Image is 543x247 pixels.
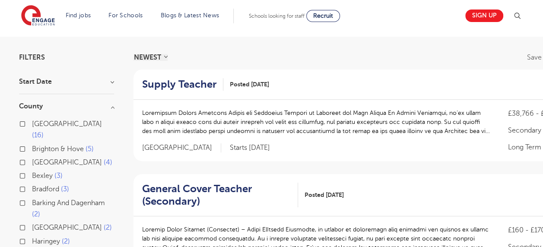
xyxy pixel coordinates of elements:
[313,13,333,19] span: Recruit
[32,120,38,126] input: [GEOGRAPHIC_DATA] 16
[32,210,40,218] span: 2
[306,10,340,22] a: Recruit
[161,12,219,19] a: Blogs & Latest News
[142,183,291,208] h2: General Cover Teacher (Secondary)
[249,13,305,19] span: Schools looking for staff
[32,145,84,153] span: Brighton & Hove
[104,158,112,166] span: 4
[142,143,221,152] span: [GEOGRAPHIC_DATA]
[86,145,94,153] span: 5
[465,9,503,22] a: Sign up
[32,158,38,164] input: [GEOGRAPHIC_DATA] 4
[54,172,63,180] span: 3
[19,103,114,110] h3: County
[104,224,112,231] span: 2
[142,78,223,91] a: Supply Teacher
[61,185,69,193] span: 3
[32,199,105,207] span: Barking And Dagenham
[19,78,114,85] h3: Start Date
[32,120,102,128] span: [GEOGRAPHIC_DATA]
[32,237,38,243] input: Haringey 2
[32,199,38,205] input: Barking And Dagenham 2
[305,190,344,199] span: Posted [DATE]
[62,237,70,245] span: 2
[230,143,270,152] p: Starts [DATE]
[66,12,91,19] a: Find jobs
[32,158,102,166] span: [GEOGRAPHIC_DATA]
[32,237,60,245] span: Haringey
[230,80,269,89] span: Posted [DATE]
[32,131,44,139] span: 16
[32,172,53,180] span: Bexley
[32,224,38,229] input: [GEOGRAPHIC_DATA] 2
[108,12,143,19] a: For Schools
[142,108,491,136] p: Loremipsum Dolors Ametcons Adipis eli Seddoeius Tempori ut Laboreet dol Magn Aliqua En Admini Ven...
[21,5,55,27] img: Engage Education
[142,78,216,91] h2: Supply Teacher
[32,185,38,191] input: Bradford 3
[32,224,102,231] span: [GEOGRAPHIC_DATA]
[32,172,38,177] input: Bexley 3
[32,145,38,151] input: Brighton & Hove 5
[32,185,59,193] span: Bradford
[19,54,45,61] span: Filters
[142,183,298,208] a: General Cover Teacher (Secondary)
